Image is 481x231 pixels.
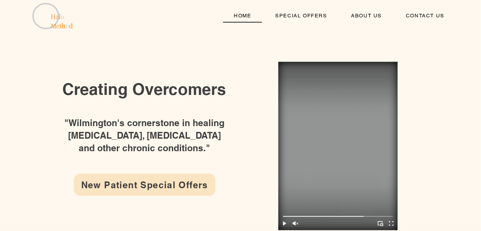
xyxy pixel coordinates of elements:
[74,174,215,196] a: New Patient Special Offers
[265,9,338,23] a: SPECIAL OFFERS
[292,219,300,228] button: Unmute
[387,219,396,228] button: Enter full screen
[51,12,61,21] span: Hal
[406,13,445,19] span: CONTACT US
[395,9,455,23] a: CONTACT US
[69,21,73,30] span: d
[62,79,226,98] span: Creating Overcomers
[351,13,382,19] span: ABOUT US
[223,9,262,23] a: HOME
[281,219,289,228] button: Play
[275,13,327,19] span: SPECIAL OFFERS
[341,9,393,23] a: ABOUT US
[81,180,208,190] span: New Patient Special Offers
[234,13,251,19] span: HOME
[61,12,64,21] span: o
[65,117,225,153] span: "Wilmington's cornerstone in healing [MEDICAL_DATA], [MEDICAL_DATA] and other chronic conditions."
[223,9,455,23] nav: Site
[51,21,66,30] span: Meth
[30,2,76,29] img: Gray circle resembling the Halo Method ring fighting fibromyalgia, migraines and other chronic co...
[376,219,385,228] button: Play Picture-in-Picture
[66,21,69,30] span: o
